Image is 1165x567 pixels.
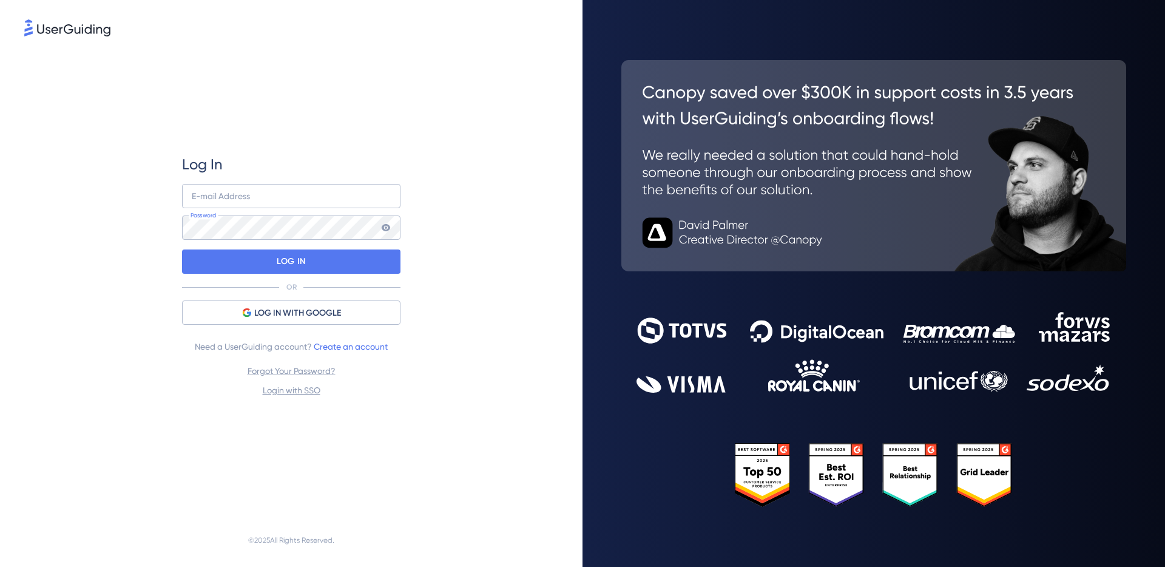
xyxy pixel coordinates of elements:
[182,184,400,208] input: example@company.com
[248,366,336,376] a: Forgot Your Password?
[248,533,334,548] span: © 2025 All Rights Reserved.
[735,443,1013,507] img: 25303e33045975176eb484905ab012ff.svg
[277,252,305,271] p: LOG IN
[254,306,341,321] span: LOG IN WITH GOOGLE
[195,339,388,354] span: Need a UserGuiding account?
[263,385,320,395] a: Login with SSO
[637,312,1111,393] img: 9302ce2ac39453076f5bc0f2f2ca889b.svg
[286,282,297,292] p: OR
[621,60,1126,271] img: 26c0aa7c25a843aed4baddd2b5e0fa68.svg
[314,342,388,351] a: Create an account
[24,19,110,36] img: 8faab4ba6bc7696a72372aa768b0286c.svg
[182,155,223,174] span: Log In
